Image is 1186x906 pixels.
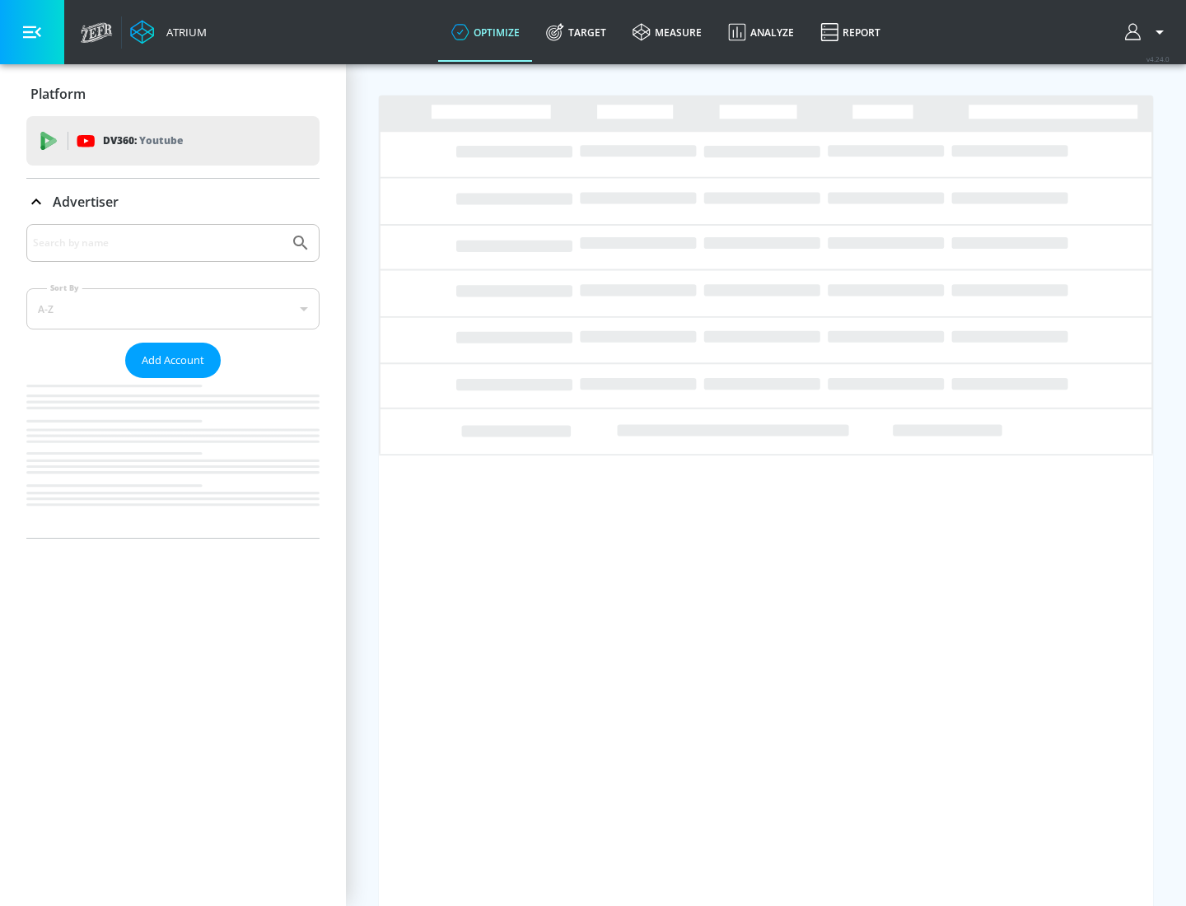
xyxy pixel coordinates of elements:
input: Search by name [33,232,282,254]
a: Report [807,2,894,62]
a: Analyze [715,2,807,62]
span: v 4.24.0 [1146,54,1170,63]
nav: list of Advertiser [26,378,320,538]
p: Platform [30,85,86,103]
div: DV360: Youtube [26,116,320,166]
div: A-Z [26,288,320,329]
label: Sort By [47,283,82,293]
p: DV360: [103,132,183,150]
a: measure [619,2,715,62]
div: Advertiser [26,224,320,538]
p: Youtube [139,132,183,149]
a: optimize [438,2,533,62]
button: Add Account [125,343,221,378]
span: Add Account [142,351,204,370]
a: Atrium [130,20,207,44]
a: Target [533,2,619,62]
div: Atrium [160,25,207,40]
p: Advertiser [53,193,119,211]
div: Platform [26,71,320,117]
div: Advertiser [26,179,320,225]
